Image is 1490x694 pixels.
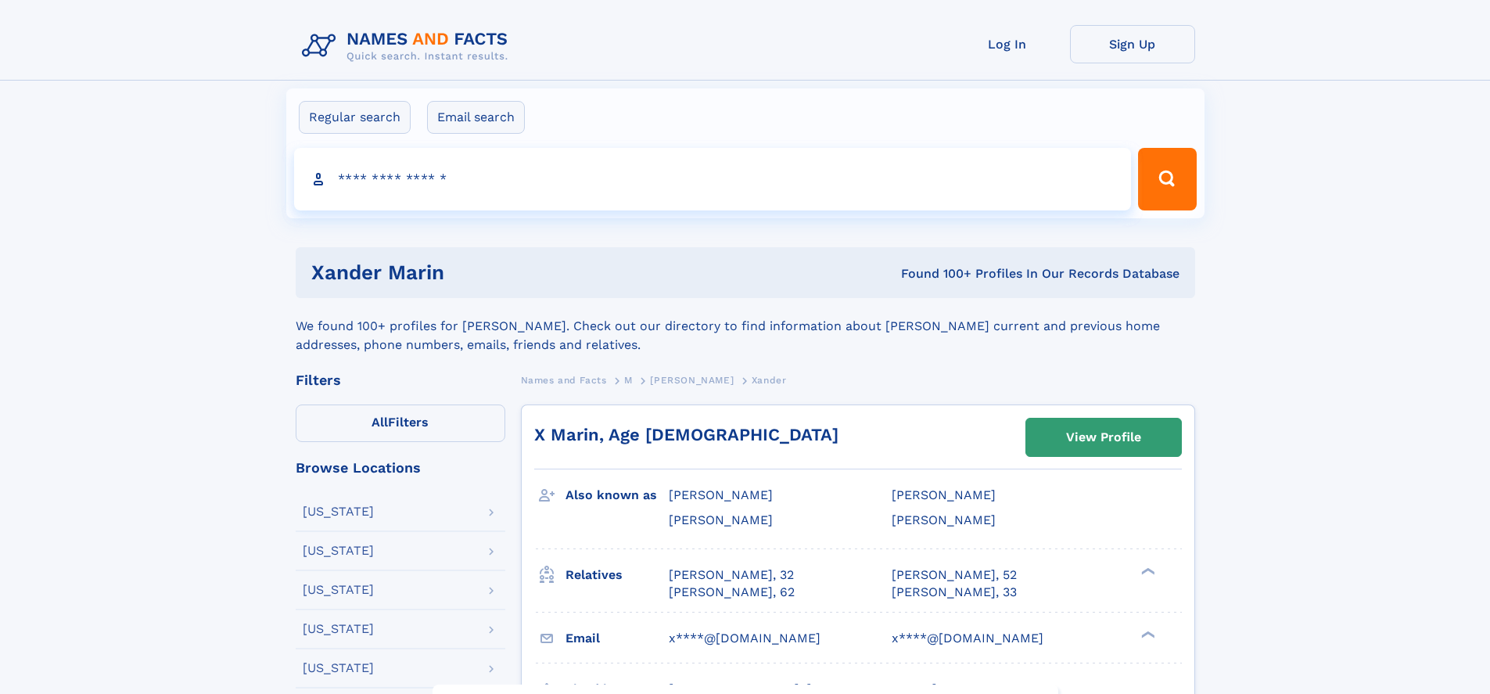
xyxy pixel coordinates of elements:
a: Log In [945,25,1070,63]
div: [US_STATE] [303,662,374,674]
label: Filters [296,405,505,442]
a: [PERSON_NAME], 32 [669,566,794,584]
div: ❯ [1137,629,1156,639]
div: Found 100+ Profiles In Our Records Database [673,265,1179,282]
a: M [624,370,633,390]
span: [PERSON_NAME] [669,487,773,502]
label: Email search [427,101,525,134]
div: [US_STATE] [303,623,374,635]
div: [US_STATE] [303,505,374,518]
a: [PERSON_NAME] [650,370,734,390]
div: Browse Locations [296,461,505,475]
h3: Relatives [565,562,669,588]
span: [PERSON_NAME] [650,375,734,386]
span: Xander [752,375,787,386]
div: [US_STATE] [303,545,374,557]
input: search input [294,148,1132,210]
a: [PERSON_NAME], 33 [892,584,1017,601]
span: [PERSON_NAME] [669,512,773,527]
button: Search Button [1138,148,1196,210]
span: [PERSON_NAME] [892,512,996,527]
div: [US_STATE] [303,584,374,596]
img: Logo Names and Facts [296,25,521,67]
span: M [624,375,633,386]
h1: xander marin [311,263,673,282]
a: Sign Up [1070,25,1195,63]
span: [PERSON_NAME] [892,487,996,502]
div: View Profile [1066,419,1141,455]
div: Filters [296,373,505,387]
a: View Profile [1026,419,1181,456]
h3: Email [565,625,669,652]
a: [PERSON_NAME], 52 [892,566,1017,584]
span: All [372,415,388,430]
a: X Marin, Age [DEMOGRAPHIC_DATA] [534,425,838,444]
h3: Also known as [565,482,669,509]
div: We found 100+ profiles for [PERSON_NAME]. Check out our directory to find information about [PERS... [296,298,1195,354]
a: Names and Facts [521,370,607,390]
label: Regular search [299,101,411,134]
a: [PERSON_NAME], 62 [669,584,795,601]
div: ❯ [1137,566,1156,576]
